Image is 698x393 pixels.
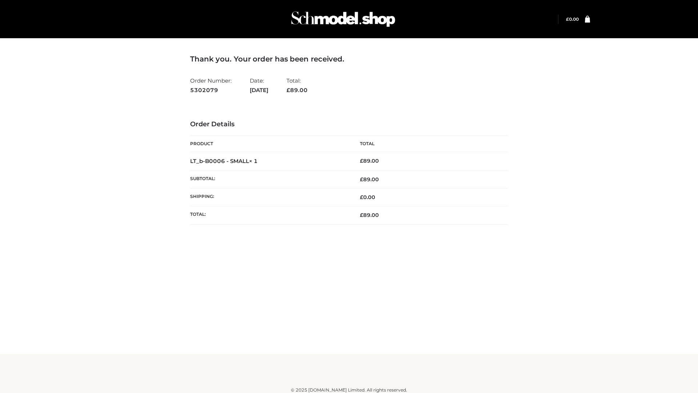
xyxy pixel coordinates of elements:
li: Total: [286,74,308,96]
bdi: 0.00 [566,16,579,22]
bdi: 89.00 [360,158,379,164]
span: 89.00 [360,176,379,183]
a: £0.00 [566,16,579,22]
th: Subtotal: [190,170,349,188]
strong: [DATE] [250,86,268,95]
strong: × 1 [249,158,258,164]
span: 89.00 [360,212,379,218]
span: £ [360,212,363,218]
li: Order Number: [190,74,232,96]
th: Total: [190,206,349,224]
img: Schmodel Admin 964 [289,5,398,33]
strong: 5302079 [190,86,232,95]
bdi: 0.00 [360,194,375,201]
th: Product [190,136,349,152]
h3: Order Details [190,120,508,128]
span: £ [360,176,363,183]
th: Total [349,136,508,152]
li: Date: [250,74,268,96]
span: £ [286,87,290,94]
span: 89.00 [286,87,308,94]
span: £ [566,16,569,22]
h3: Thank you. Your order has been received. [190,55,508,63]
strong: LT_b-B0006 - SMALL [190,158,258,164]
span: £ [360,194,363,201]
th: Shipping: [190,188,349,206]
span: £ [360,158,363,164]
